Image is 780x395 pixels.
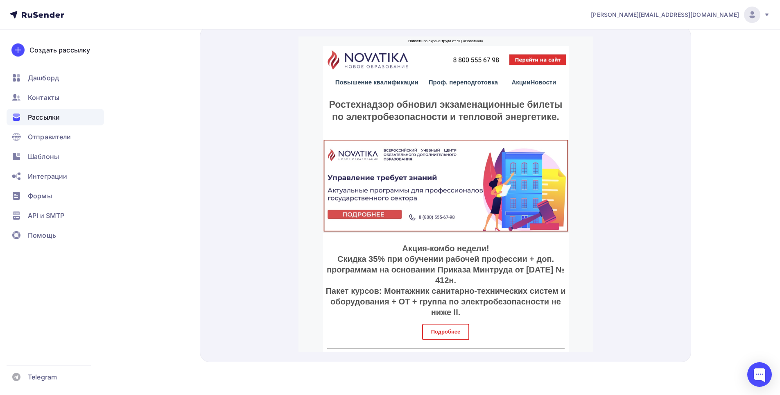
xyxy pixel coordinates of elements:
a: Контакты [7,89,104,106]
img: Новатика - новое образование [25,9,270,38]
a: Отправители [7,129,104,145]
strong: Подробнее [133,292,162,298]
span: [PERSON_NAME][EMAIL_ADDRESS][DOMAIN_NAME] [591,11,739,19]
a: Рассылки [7,109,104,125]
span: Дашборд [28,73,59,83]
a: Формы [7,188,104,204]
p: Новости по охране труда от УЦ «Новатика» [29,2,266,7]
span: Помощь [28,230,56,240]
a: Акции [213,42,232,49]
span: Контакты [28,93,59,102]
a: [PERSON_NAME][EMAIL_ADDRESS][DOMAIN_NAME] [591,7,770,23]
span: Шаблоны [28,152,59,161]
span: Telegram [28,372,57,382]
span: Интеграции [28,171,67,181]
span: Рассылки [28,112,60,122]
a: Новости [232,42,258,49]
a: Шаблоны [7,148,104,165]
a: Проф. переподготовка [130,42,199,49]
span: Отправители [28,132,71,142]
a: Дашборд [7,70,104,86]
span: API и SMTP [28,211,64,220]
span: Ростехнадзор обновил экзаменационные билеты по электробезопасности и тепловой энергетике. [31,63,264,86]
a: Подробнее [124,287,171,304]
img: Программы государственного сектора [25,103,270,197]
a: Повышение квалификации [37,42,120,49]
strong: Акция-комбо недели! Скидка 35% при обучении рабочей профессии + доп. программам на основании Прик... [27,207,267,280]
span: Формы [28,191,52,201]
div: Создать рассылку [29,45,90,55]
